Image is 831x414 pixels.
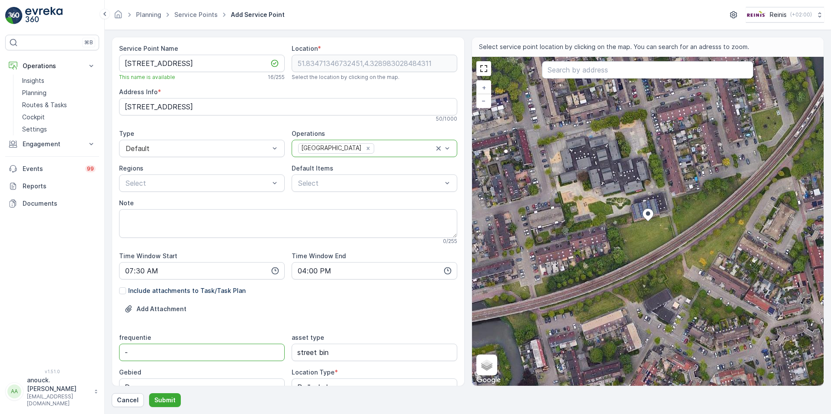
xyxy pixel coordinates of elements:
label: Location Type [292,368,335,376]
a: Zoom Out [477,94,490,107]
label: Service Point Name [119,45,178,52]
div: AA [7,384,21,398]
a: View Fullscreen [477,62,490,75]
input: Search by address [542,61,753,79]
p: 50 / 1000 [436,115,457,122]
button: Cancel [112,393,144,407]
a: Planning [19,87,99,99]
button: Operations [5,57,99,75]
p: 16 / 255 [268,74,285,81]
span: − [482,97,486,104]
span: Select service point location by clicking on the map. You can search for an adresss to zoom. [479,43,749,51]
p: Operations [23,62,82,70]
a: Layers [477,355,496,375]
img: logo_light-DOdMpM7g.png [25,7,63,24]
img: Google [474,375,503,386]
label: Default Items [292,164,333,172]
label: Location [292,45,318,52]
p: ⌘B [84,39,93,46]
p: Engagement [23,140,82,148]
label: Address Info [119,88,158,95]
p: Cockpit [22,113,45,122]
p: Include attachments to Task/Task Plan [128,286,246,295]
p: Planning [22,89,47,97]
label: frequentie [119,334,151,341]
p: Insights [22,76,44,85]
a: Open this area in Google Maps (opens a new window) [474,375,503,386]
label: Regions [119,164,143,172]
span: + [482,84,486,91]
p: Select [298,178,442,188]
img: Reinis-Logo-Vrijstaand_Tekengebied-1-copy2_aBO4n7j.png [746,10,766,20]
div: [GEOGRAPHIC_DATA] [299,144,363,153]
label: Type [119,130,134,137]
label: Time Window Start [119,252,177,260]
p: Submit [154,396,176,404]
a: Zoom In [477,81,490,94]
img: logo [5,7,23,24]
p: Reinis [770,10,787,19]
a: Planning [136,11,161,18]
p: Documents [23,199,96,208]
p: ( +02:00 ) [790,11,812,18]
p: [EMAIL_ADDRESS][DOMAIN_NAME] [27,393,90,407]
a: Documents [5,195,99,212]
a: Insights [19,75,99,87]
p: Events [23,164,80,173]
button: Reinis(+02:00) [746,7,824,23]
button: Upload File [119,302,192,316]
p: Add Attachment [136,305,186,313]
label: asset type [292,334,324,341]
span: Select the location by clicking on the map. [292,74,399,81]
p: Select [126,178,269,188]
button: Submit [149,393,181,407]
a: Events99 [5,160,99,177]
p: Settings [22,125,47,134]
a: Homepage [113,13,123,20]
p: 0 / 255 [443,238,457,245]
p: Cancel [117,396,139,404]
a: Routes & Tasks [19,99,99,111]
label: Operations [292,130,325,137]
p: 99 [87,165,94,172]
label: Time Window End [292,252,346,260]
a: Service Points [174,11,218,18]
p: Reports [23,182,96,191]
label: Gebied [119,368,141,376]
button: Engagement [5,135,99,153]
div: Remove Prullenbakken [363,145,373,152]
a: Cockpit [19,111,99,123]
p: anouck.[PERSON_NAME] [27,376,90,393]
span: Add Service Point [229,10,286,19]
a: Settings [19,123,99,135]
p: Routes & Tasks [22,101,67,109]
span: v 1.51.0 [5,369,99,374]
a: Reports [5,177,99,195]
button: AAanouck.[PERSON_NAME][EMAIL_ADDRESS][DOMAIN_NAME] [5,376,99,407]
span: This name is available [119,74,175,81]
label: Note [119,199,134,207]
